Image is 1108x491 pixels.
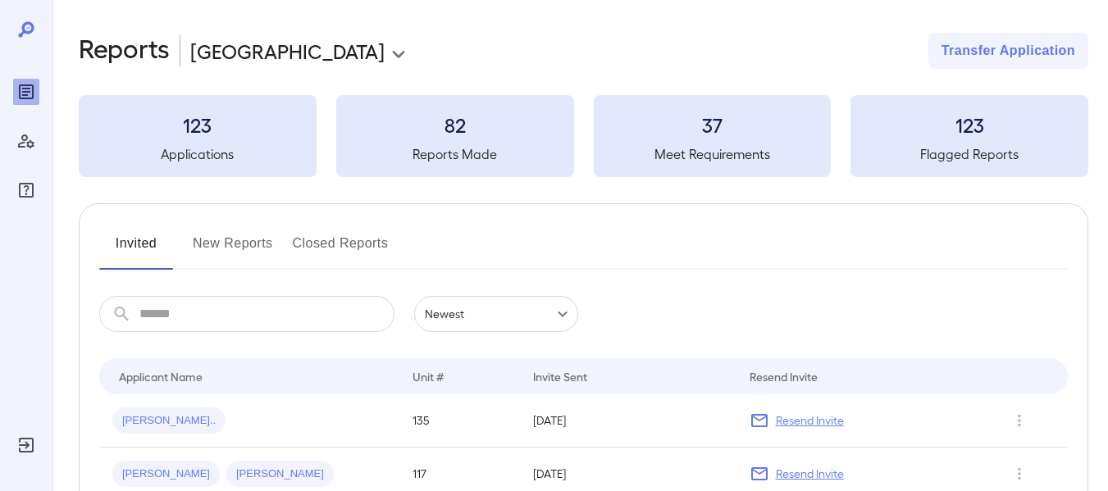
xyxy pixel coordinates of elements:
[414,296,578,332] div: Newest
[594,111,832,138] h3: 37
[79,111,317,138] h3: 123
[750,366,818,386] div: Resend Invite
[79,33,170,69] h2: Reports
[850,144,1088,164] h5: Flagged Reports
[413,366,444,386] div: Unit #
[119,366,203,386] div: Applicant Name
[226,466,334,482] span: [PERSON_NAME]
[533,366,587,386] div: Invite Sent
[79,144,317,164] h5: Applications
[1006,461,1033,487] button: Row Actions
[293,230,389,270] button: Closed Reports
[193,230,273,270] button: New Reports
[190,38,385,64] p: [GEOGRAPHIC_DATA]
[112,413,226,429] span: [PERSON_NAME]..
[1006,407,1033,434] button: Row Actions
[13,79,39,105] div: Reports
[13,432,39,458] div: Log Out
[850,111,1088,138] h3: 123
[336,144,574,164] h5: Reports Made
[594,144,832,164] h5: Meet Requirements
[336,111,574,138] h3: 82
[399,394,520,448] td: 135
[79,95,1088,177] summary: 123Applications82Reports Made37Meet Requirements123Flagged Reports
[928,33,1088,69] button: Transfer Application
[776,466,844,482] p: Resend Invite
[112,466,220,482] span: [PERSON_NAME]
[776,412,844,429] p: Resend Invite
[99,230,173,270] button: Invited
[520,394,736,448] td: [DATE]
[13,177,39,203] div: FAQ
[13,128,39,154] div: Manage Users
